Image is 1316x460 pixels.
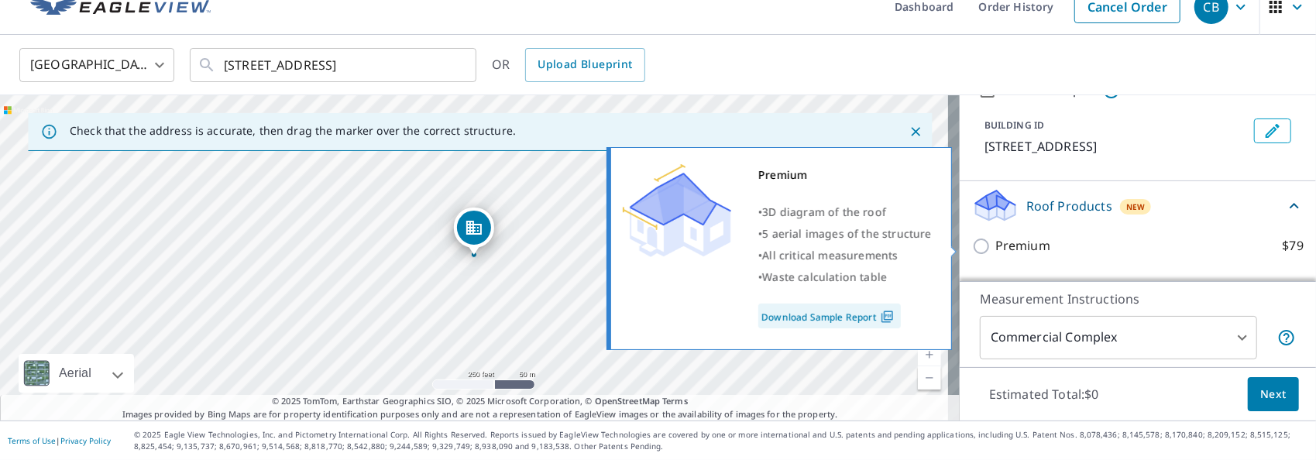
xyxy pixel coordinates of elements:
[1126,201,1146,213] span: New
[60,435,111,446] a: Privacy Policy
[662,395,688,407] a: Terms
[918,343,941,366] a: Current Level 17, Zoom In
[762,204,886,219] span: 3D diagram of the roof
[762,269,887,284] span: Waste calculation table
[995,236,1050,256] p: Premium
[492,48,645,82] div: OR
[272,395,688,408] span: © 2025 TomTom, Earthstar Geographics SIO, © 2025 Microsoft Corporation, ©
[19,354,134,393] div: Aerial
[977,377,1112,411] p: Estimated Total: $0
[1277,328,1296,347] span: Each building may require a separate measurement report; if so, your account will be billed per r...
[984,118,1044,132] p: BUILDING ID
[980,316,1257,359] div: Commercial Complex
[538,55,632,74] span: Upload Blueprint
[762,226,931,241] span: 5 aerial images of the structure
[8,436,111,445] p: |
[454,208,494,256] div: Dropped pin, building 1, Commercial property, 5025 Flatwater St Franklin, TN 37064
[758,201,932,223] div: •
[972,187,1304,224] div: Roof ProductsNew
[224,43,445,87] input: Search by address or latitude-longitude
[595,395,660,407] a: OpenStreetMap
[758,164,932,186] div: Premium
[8,435,56,446] a: Terms of Use
[1254,118,1291,143] button: Edit building 1
[54,354,96,393] div: Aerial
[984,137,1248,156] p: [STREET_ADDRESS]
[758,304,901,328] a: Download Sample Report
[1248,377,1299,412] button: Next
[19,43,174,87] div: [GEOGRAPHIC_DATA]
[1260,385,1287,404] span: Next
[877,310,898,324] img: Pdf Icon
[905,122,926,142] button: Close
[134,429,1308,452] p: © 2025 Eagle View Technologies, Inc. and Pictometry International Corp. All Rights Reserved. Repo...
[525,48,644,82] a: Upload Blueprint
[758,266,932,288] div: •
[918,366,941,390] a: Current Level 17, Zoom Out
[762,248,898,263] span: All critical measurements
[758,223,932,245] div: •
[70,124,516,138] p: Check that the address is accurate, then drag the marker over the correct structure.
[1026,197,1112,215] p: Roof Products
[980,290,1296,308] p: Measurement Instructions
[758,245,932,266] div: •
[1283,236,1304,256] p: $79
[623,164,731,257] img: Premium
